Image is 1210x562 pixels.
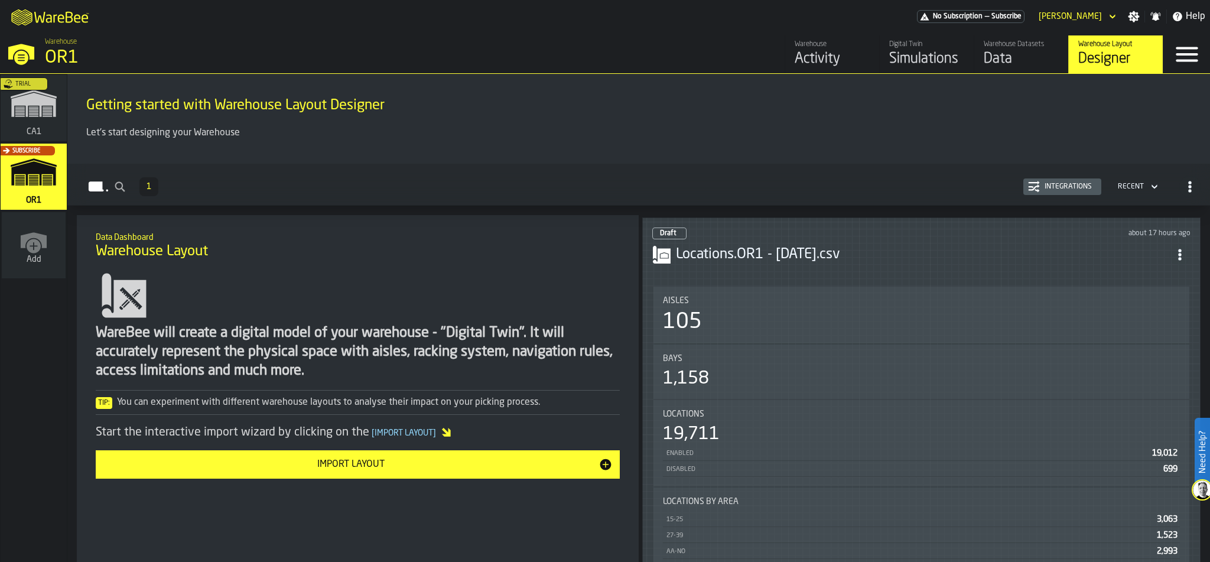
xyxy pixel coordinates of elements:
div: You can experiment with different warehouse layouts to analyse their impact on your picking process. [96,395,620,410]
div: OR1 [45,47,364,69]
label: button-toggle-Notifications [1145,11,1166,22]
div: Title [663,497,1180,506]
div: stat-Aisles [653,287,1189,343]
a: link-to-/wh/i/02d92962-0f11-4133-9763-7cb092bceeef/designer [1068,35,1163,73]
div: Title [663,296,1180,306]
span: — [985,12,989,21]
span: Help [1186,9,1205,24]
span: Bays [663,354,682,363]
a: link-to-/wh/new [2,212,66,281]
div: StatList-item-AA-NO [663,543,1180,559]
span: Draft [660,230,676,237]
span: Getting started with Warehouse Layout Designer [86,96,385,115]
label: Need Help? [1196,419,1209,485]
a: link-to-/wh/i/02d92962-0f11-4133-9763-7cb092bceeef/data [974,35,1068,73]
div: WareBee will create a digital model of your warehouse - "Digital Twin". It will accurately repres... [96,324,620,381]
div: Title [663,354,1180,363]
span: Subscribe [12,148,40,154]
div: Disabled [665,466,1159,473]
a: link-to-/wh/i/02d92962-0f11-4133-9763-7cb092bceeef/feed/ [785,35,879,73]
div: Menu Subscription [917,10,1024,23]
div: DropdownMenuValue-4 [1113,180,1160,194]
div: Warehouse Layout [1078,40,1153,48]
button: button-Import Layout [96,450,620,479]
span: Locations by Area [663,497,739,506]
span: 699 [1163,465,1178,473]
div: Activity [795,50,870,69]
h3: Locations.OR1 - [DATE].csv [676,245,1169,264]
div: StatList-item-Disabled [663,461,1180,477]
span: Subscribe [991,12,1022,21]
label: button-toggle-Menu [1163,35,1210,73]
span: Warehouse [45,38,77,46]
div: Enabled [665,450,1147,457]
span: Import Layout [369,429,438,437]
div: Start the interactive import wizard by clicking on the [96,424,620,441]
span: 19,012 [1152,449,1178,457]
div: Title [663,410,1180,419]
div: Warehouse Datasets [984,40,1059,48]
div: 19,711 [663,424,720,445]
div: 1,158 [663,368,709,389]
a: link-to-/wh/i/02d92962-0f11-4133-9763-7cb092bceeef/simulations [1,144,67,212]
div: StatList-item-15-25 [663,511,1180,527]
span: Warehouse Layout [96,242,208,261]
div: 15-25 [665,516,1152,524]
div: StatList-item-Enabled [663,445,1180,461]
div: Import Layout [103,457,599,472]
div: 27-39 [665,532,1152,540]
div: Warehouse [795,40,870,48]
span: 1 [147,183,151,191]
div: stat-Locations [653,400,1189,486]
h2: Sub Title [86,94,1191,96]
span: Trial [15,81,31,87]
div: status-0 2 [652,228,687,239]
label: button-toggle-Settings [1123,11,1144,22]
div: ItemListCard- [67,74,1210,164]
p: Let's start designing your Warehouse [86,126,1191,140]
a: link-to-/wh/i/02d92962-0f11-4133-9763-7cb092bceeef/simulations [879,35,974,73]
h2: Sub Title [96,230,620,242]
span: [ [372,429,375,437]
div: Integrations [1040,183,1097,191]
div: 105 [663,310,702,334]
span: 1,523 [1157,531,1178,540]
span: Locations [663,410,704,419]
h2: button-Layouts [67,164,1210,206]
div: Updated: 10/6/2025, 7:25:56 PM Created: 10/6/2025, 10:11:42 AM [940,229,1191,238]
span: Aisles [663,296,689,306]
div: title-Getting started with Warehouse Layout Designer [77,83,1201,126]
div: title-Warehouse Layout [86,225,629,267]
div: DropdownMenuValue-David Kapusinski [1039,12,1102,21]
label: button-toggle-Help [1167,9,1210,24]
span: Add [27,255,41,264]
span: 2,993 [1157,547,1178,555]
button: button-Integrations [1023,178,1101,195]
span: 3,063 [1157,515,1178,524]
div: Digital Twin [889,40,964,48]
span: ] [433,429,436,437]
div: AA-NO [665,548,1152,555]
span: No Subscription [933,12,983,21]
span: Tip: [96,397,112,409]
div: ButtonLoadMore-Load More-Prev-First-Last [135,177,163,196]
div: StatList-item-27-39 [663,527,1180,543]
a: link-to-/wh/i/76e2a128-1b54-4d66-80d4-05ae4c277723/simulations [1,75,67,144]
a: link-to-/wh/i/02d92962-0f11-4133-9763-7cb092bceeef/pricing/ [917,10,1024,23]
div: Simulations [889,50,964,69]
div: Locations.OR1 - 08.05.25.csv [676,245,1169,264]
div: Designer [1078,50,1153,69]
div: stat-Bays [653,345,1189,399]
div: DropdownMenuValue-4 [1118,183,1144,191]
div: Data [984,50,1059,69]
div: DropdownMenuValue-David Kapusinski [1034,9,1118,24]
